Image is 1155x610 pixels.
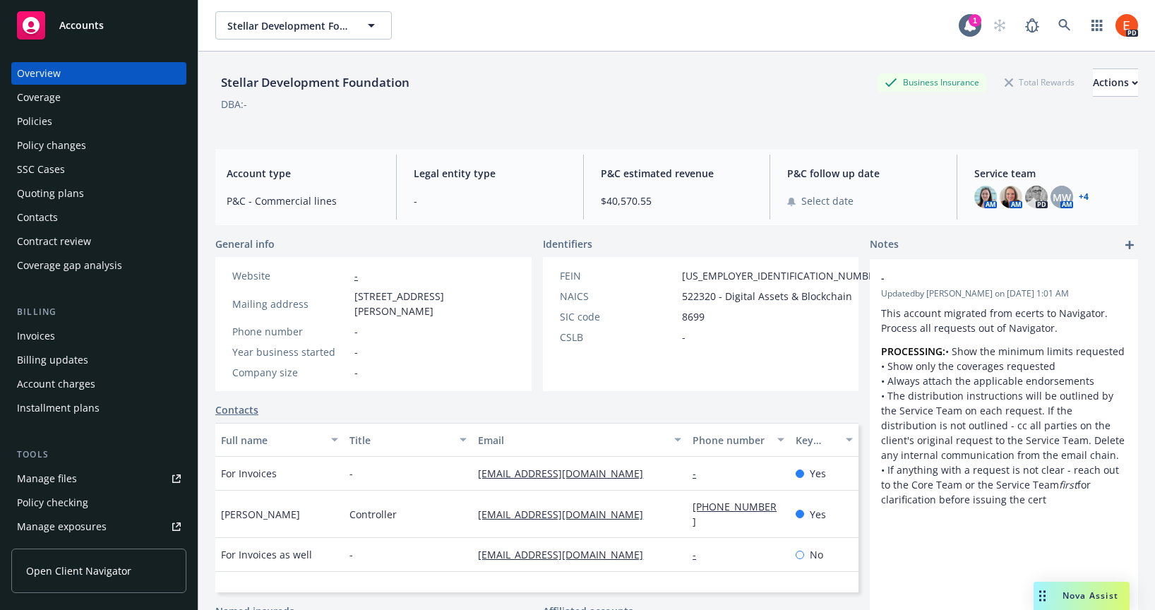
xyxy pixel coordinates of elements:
span: No [810,547,823,562]
span: - [354,345,358,359]
div: -Updatedby [PERSON_NAME] on [DATE] 1:01 AMThis account migrated from ecerts to Navigator. Process... [870,259,1138,518]
p: This account migrated from ecerts to Navigator. Process all requests out of Navigator. [881,306,1127,335]
img: photo [1115,14,1138,37]
img: photo [974,186,997,208]
div: Contacts [17,206,58,229]
button: Email [472,423,687,457]
span: - [354,365,358,380]
div: DBA: - [221,97,247,112]
div: Account charges [17,373,95,395]
div: Key contact [796,433,837,448]
span: Yes [810,466,826,481]
a: - [693,548,707,561]
div: SSC Cases [17,158,65,181]
span: 8699 [682,309,705,324]
div: Manage exposures [17,515,107,538]
a: [PHONE_NUMBER] [693,500,777,528]
a: Overview [11,62,186,85]
span: Service team [974,166,1127,181]
button: Title [344,423,472,457]
div: Billing updates [17,349,88,371]
div: Website [232,268,349,283]
a: Manage files [11,467,186,490]
button: Phone number [687,423,790,457]
a: Report a Bug [1018,11,1046,40]
span: General info [215,237,275,251]
a: Start snowing [986,11,1014,40]
div: Email [478,433,666,448]
span: - [881,270,1090,285]
span: - [349,466,353,481]
button: Actions [1093,68,1138,97]
span: Select date [801,193,854,208]
a: Policy checking [11,491,186,514]
div: 1 [969,14,981,27]
a: [EMAIL_ADDRESS][DOMAIN_NAME] [478,548,654,561]
a: Manage exposures [11,515,186,538]
div: Policies [17,110,52,133]
button: Stellar Development Foundation [215,11,392,40]
a: Switch app [1083,11,1111,40]
span: Nova Assist [1063,590,1118,602]
div: Actions [1093,69,1138,96]
div: Coverage [17,86,61,109]
div: Mailing address [232,297,349,311]
div: SIC code [560,309,676,324]
a: SSC Cases [11,158,186,181]
span: Identifiers [543,237,592,251]
a: Contacts [11,206,186,229]
img: photo [1025,186,1048,208]
strong: PROCESSING: [881,345,945,358]
div: Overview [17,62,61,85]
span: Controller [349,507,397,522]
span: Stellar Development Foundation [227,18,349,33]
button: Full name [215,423,344,457]
div: Manage files [17,467,77,490]
a: Quoting plans [11,182,186,205]
div: Policy changes [17,134,86,157]
span: Updated by [PERSON_NAME] on [DATE] 1:01 AM [881,287,1127,300]
a: [EMAIL_ADDRESS][DOMAIN_NAME] [478,508,654,521]
span: [STREET_ADDRESS][PERSON_NAME] [354,289,515,318]
div: Total Rewards [998,73,1082,91]
span: P&C follow up date [787,166,940,181]
div: Invoices [17,325,55,347]
div: FEIN [560,268,676,283]
span: - [414,193,566,208]
a: Coverage [11,86,186,109]
span: $40,570.55 [601,193,753,208]
span: - [349,547,353,562]
div: Quoting plans [17,182,84,205]
span: - [354,324,358,339]
a: - [354,269,358,282]
img: photo [1000,186,1022,208]
div: Contract review [17,230,91,253]
a: Contract review [11,230,186,253]
p: • Show the minimum limits requested • Show only the coverages requested • Always attach the appli... [881,344,1127,507]
em: first [1059,478,1077,491]
a: Search [1051,11,1079,40]
a: Billing updates [11,349,186,371]
div: Billing [11,305,186,319]
span: Accounts [59,20,104,31]
span: Account type [227,166,379,181]
a: [EMAIL_ADDRESS][DOMAIN_NAME] [478,467,654,480]
div: Installment plans [17,397,100,419]
div: Phone number [693,433,769,448]
a: Policies [11,110,186,133]
div: Tools [11,448,186,462]
div: Coverage gap analysis [17,254,122,277]
span: Open Client Navigator [26,563,131,578]
div: NAICS [560,289,676,304]
a: Policy changes [11,134,186,157]
div: Business Insurance [878,73,986,91]
a: Contacts [215,402,258,417]
span: [US_EMPLOYER_IDENTIFICATION_NUMBER] [682,268,884,283]
span: P&C - Commercial lines [227,193,379,208]
button: Key contact [790,423,858,457]
span: [PERSON_NAME] [221,507,300,522]
div: Drag to move [1034,582,1051,610]
a: Installment plans [11,397,186,419]
span: MW [1053,190,1071,205]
